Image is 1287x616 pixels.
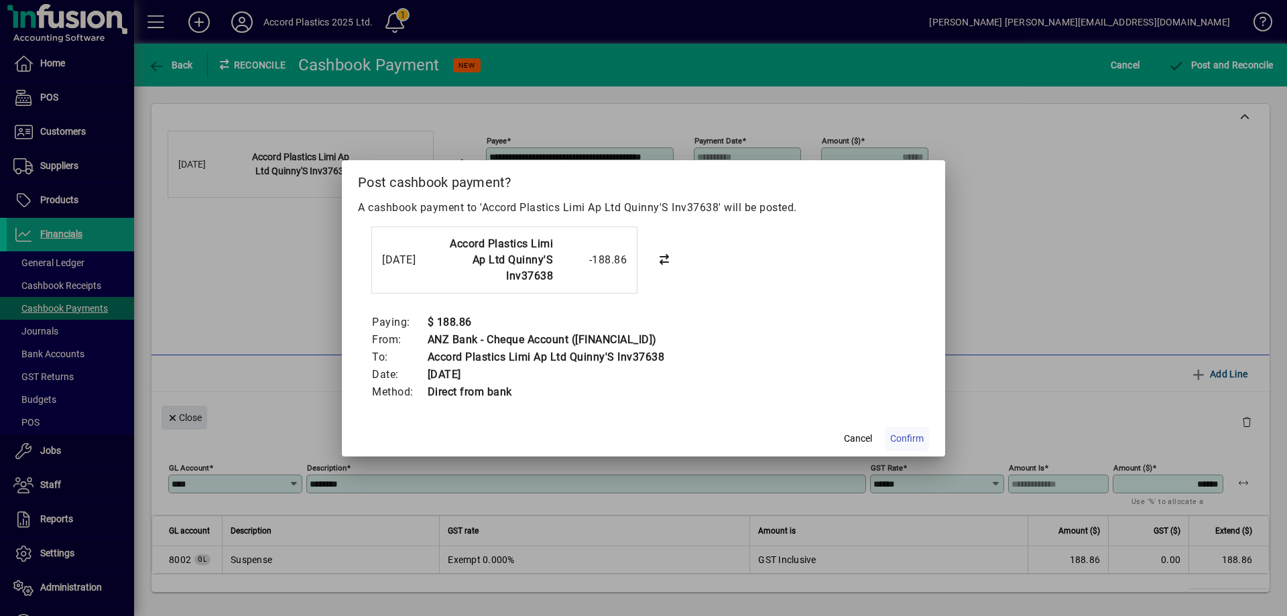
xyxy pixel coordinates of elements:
[371,383,427,401] td: Method:
[371,331,427,349] td: From:
[358,200,929,216] p: A cashbook payment to 'Accord Plastics Limi Ap Ltd Quinny'S Inv37638' will be posted.
[371,349,427,366] td: To:
[890,432,924,446] span: Confirm
[837,427,879,451] button: Cancel
[450,237,553,282] strong: Accord Plastics Limi Ap Ltd Quinny'S Inv37638
[427,314,665,331] td: $ 188.86
[371,366,427,383] td: Date:
[427,331,665,349] td: ANZ Bank - Cheque Account ([FINANCIAL_ID])
[342,160,945,199] h2: Post cashbook payment?
[371,314,427,331] td: Paying:
[560,252,627,268] div: -188.86
[382,252,436,268] div: [DATE]
[427,349,665,366] td: Accord Plastics Limi Ap Ltd Quinny'S Inv37638
[427,366,665,383] td: [DATE]
[844,432,872,446] span: Cancel
[885,427,929,451] button: Confirm
[427,383,665,401] td: Direct from bank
